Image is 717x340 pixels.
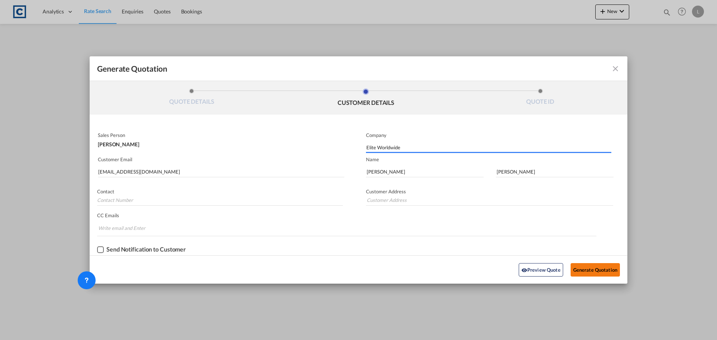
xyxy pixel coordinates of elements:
input: Search by Customer Name/Email Id/Company [98,166,344,177]
p: Contact [97,188,343,194]
li: CUSTOMER DETAILS [279,88,453,109]
button: Generate Quotation [571,263,620,277]
p: Name [366,156,627,162]
md-icon: icon-close fg-AAA8AD cursor m-0 [611,64,620,73]
p: Customer Email [98,156,344,162]
md-dialog: Generate QuotationQUOTE ... [90,56,627,284]
input: Contact Number [97,194,343,206]
input: Last Name [496,166,614,177]
p: Company [366,132,611,138]
p: CC Emails [97,212,596,218]
md-icon: icon-eye [521,267,527,273]
button: icon-eyePreview Quote [519,263,563,277]
input: Company Name [366,142,611,153]
div: Send Notification to Customer [106,246,186,253]
input: First Name [366,166,484,177]
span: Customer Address [366,188,406,194]
li: QUOTE DETAILS [105,88,279,109]
div: [PERSON_NAME] [98,138,343,147]
span: Generate Quotation [97,64,167,74]
input: Chips input. [98,222,154,234]
md-checkbox: Checkbox No Ink [97,246,186,253]
p: Sales Person [98,132,343,138]
li: QUOTE ID [453,88,627,109]
md-chips-wrap: Chips container. Enter the text area, then type text, and press enter to add a chip. [97,221,596,236]
input: Customer Address [366,194,613,206]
